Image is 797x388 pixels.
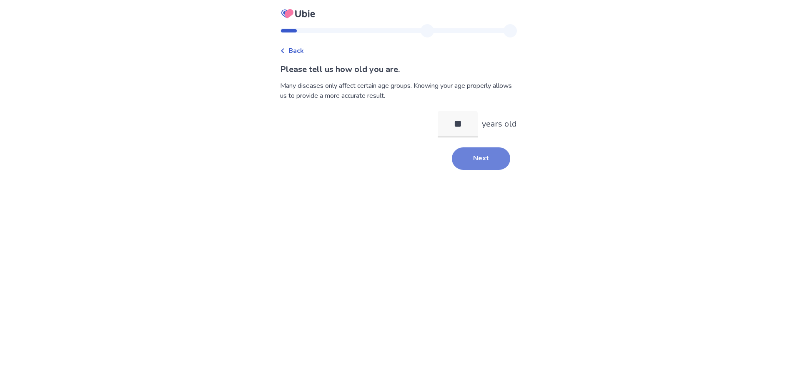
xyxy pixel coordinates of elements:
input: years old [438,111,478,137]
button: Next [452,147,510,170]
span: Back [288,46,304,56]
p: Please tell us how old you are. [280,63,517,76]
p: years old [482,118,517,130]
div: Many diseases only affect certain age groups. Knowing your age properly allows us to provide a mo... [280,81,517,101]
